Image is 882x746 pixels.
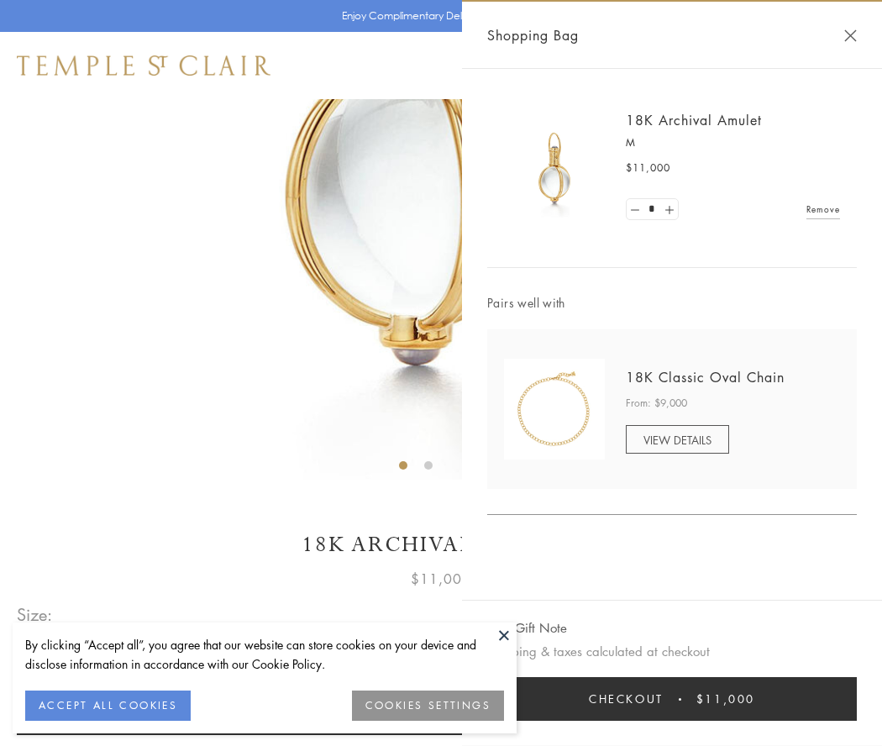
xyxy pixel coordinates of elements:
[626,425,729,454] a: VIEW DETAILS
[17,601,54,628] span: Size:
[25,691,191,721] button: ACCEPT ALL COOKIES
[660,199,677,220] a: Set quantity to 2
[17,530,865,559] h1: 18K Archival Amulet
[487,617,567,638] button: Add Gift Note
[487,24,579,46] span: Shopping Bag
[626,111,762,129] a: 18K Archival Amulet
[17,55,270,76] img: Temple St. Clair
[25,635,504,674] div: By clicking “Accept all”, you agree that our website can store cookies on your device and disclos...
[626,368,785,386] a: 18K Classic Oval Chain
[487,293,857,313] span: Pairs well with
[411,568,471,590] span: $11,000
[844,29,857,42] button: Close Shopping Bag
[626,395,687,412] span: From: $9,000
[487,641,857,662] p: Shipping & taxes calculated at checkout
[487,677,857,721] button: Checkout $11,000
[627,199,643,220] a: Set quantity to 0
[504,118,605,218] img: 18K Archival Amulet
[626,160,670,176] span: $11,000
[806,200,840,218] a: Remove
[626,134,840,151] p: M
[504,359,605,460] img: N88865-OV18
[352,691,504,721] button: COOKIES SETTINGS
[589,690,664,708] span: Checkout
[643,432,711,448] span: VIEW DETAILS
[696,690,755,708] span: $11,000
[342,8,533,24] p: Enjoy Complimentary Delivery & Returns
